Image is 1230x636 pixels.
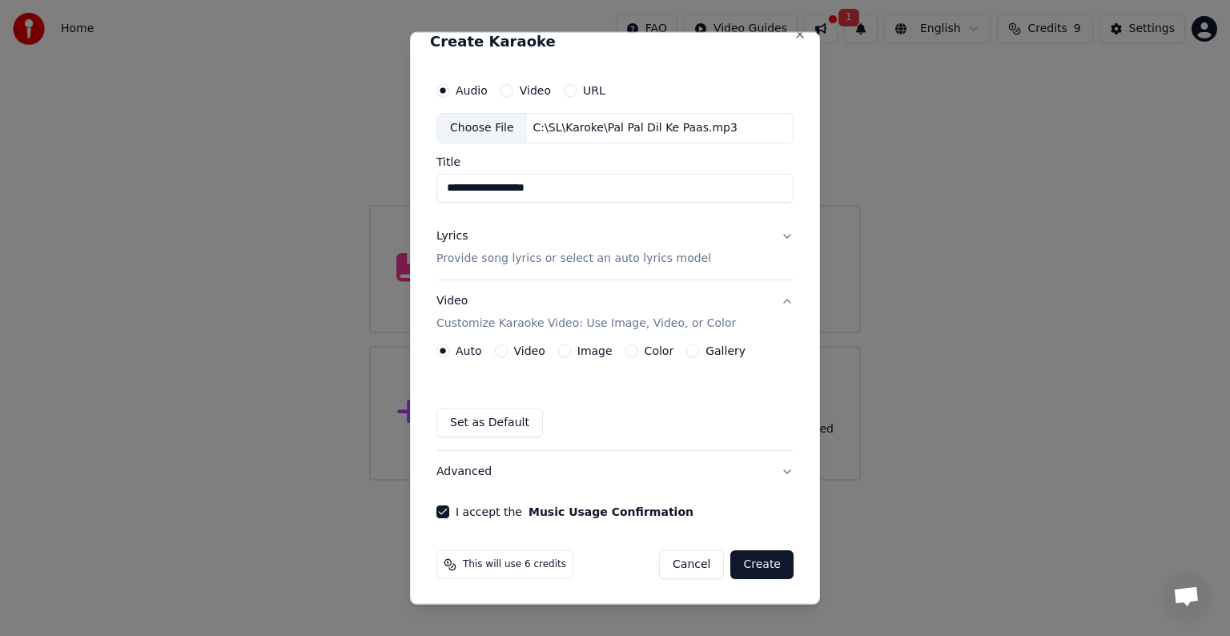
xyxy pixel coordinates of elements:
button: Cancel [659,550,724,579]
label: Auto [456,345,482,356]
label: Video [520,85,551,96]
button: VideoCustomize Karaoke Video: Use Image, Video, or Color [436,280,794,344]
label: Image [577,345,613,356]
div: VideoCustomize Karaoke Video: Use Image, Video, or Color [436,344,794,450]
label: Audio [456,85,488,96]
label: Color [645,345,674,356]
label: Title [436,156,794,167]
label: Video [514,345,545,356]
div: C:\SL\Karoke\Pal Pal Dil Ke Paas.mp3 [527,120,744,136]
label: Gallery [705,345,746,356]
p: Customize Karaoke Video: Use Image, Video, or Color [436,316,736,332]
label: I accept the [456,506,693,517]
span: This will use 6 credits [463,558,566,571]
div: Video [436,293,736,332]
button: Set as Default [436,409,543,437]
button: Create [730,550,794,579]
button: Advanced [436,451,794,493]
p: Provide song lyrics or select an auto lyrics model [436,251,711,267]
div: Choose File [437,114,527,143]
button: I accept the [529,506,693,517]
div: Lyrics [436,228,468,244]
label: URL [583,85,605,96]
h2: Create Karaoke [430,34,800,49]
button: LyricsProvide song lyrics or select an auto lyrics model [436,215,794,280]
